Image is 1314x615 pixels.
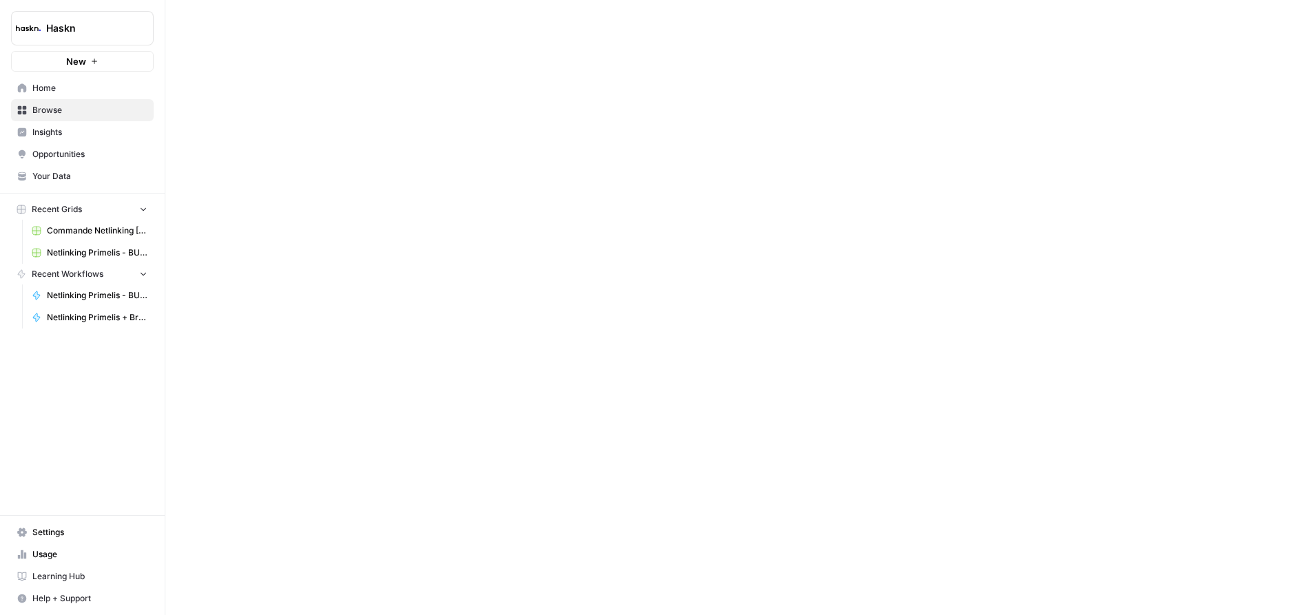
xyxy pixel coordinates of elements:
a: Opportunities [11,143,154,165]
button: Workspace: Haskn [11,11,154,45]
span: Opportunities [32,148,147,160]
span: Netlinking Primelis - BU US Grid [47,247,147,259]
a: Insights [11,121,154,143]
button: Recent Workflows [11,264,154,284]
button: Help + Support [11,587,154,609]
a: Netlinking Primelis - BU FR [25,284,154,306]
a: Your Data [11,165,154,187]
span: Insights [32,126,147,138]
a: Netlinking Primelis - BU US Grid [25,242,154,264]
span: Your Data [32,170,147,183]
span: Haskn [46,21,130,35]
span: Usage [32,548,147,561]
span: New [66,54,86,68]
span: Learning Hub [32,570,147,583]
span: Home [32,82,147,94]
a: Netlinking Primelis + Brief BU FR [25,306,154,329]
span: Commande Netlinking [PERSON_NAME] [47,225,147,237]
span: Netlinking Primelis - BU FR [47,289,147,302]
span: Settings [32,526,147,539]
span: Recent Workflows [32,268,103,280]
a: Learning Hub [11,565,154,587]
span: Browse [32,104,147,116]
a: Home [11,77,154,99]
button: Recent Grids [11,199,154,220]
span: Netlinking Primelis + Brief BU FR [47,311,147,324]
a: Browse [11,99,154,121]
button: New [11,51,154,72]
img: Haskn Logo [16,16,41,41]
a: Usage [11,543,154,565]
a: Settings [11,521,154,543]
span: Recent Grids [32,203,82,216]
span: Help + Support [32,592,147,605]
a: Commande Netlinking [PERSON_NAME] [25,220,154,242]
